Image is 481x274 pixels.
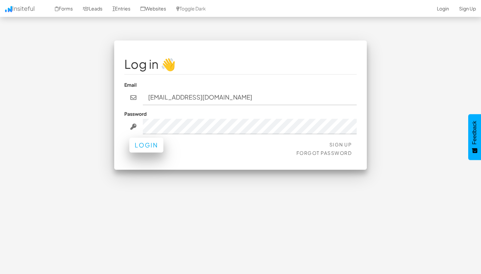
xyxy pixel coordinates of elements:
label: Password [124,110,147,117]
img: icon.png [5,6,12,12]
input: john@doe.com [143,90,357,105]
h1: Log in 👋 [124,57,357,71]
label: Email [124,81,137,88]
span: Feedback [472,121,478,144]
a: Sign Up [329,141,352,147]
button: Feedback - Show survey [468,114,481,160]
a: Forgot Password [296,150,352,156]
button: Login [129,138,163,153]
